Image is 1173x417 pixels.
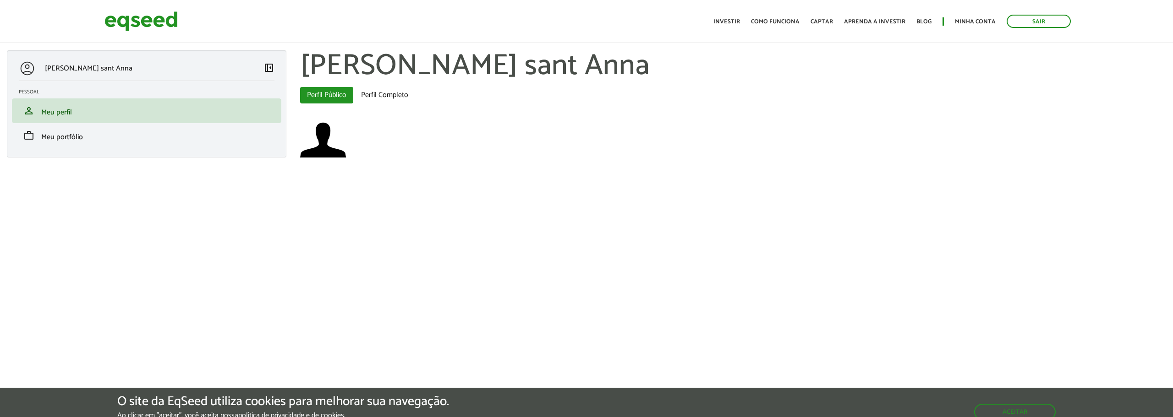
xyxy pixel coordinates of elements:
a: Perfil Completo [354,87,415,103]
a: personMeu perfil [19,105,274,116]
span: Meu perfil [41,106,72,119]
a: Investir [713,19,740,25]
li: Meu portfólio [12,123,281,148]
h5: O site da EqSeed utiliza cookies para melhorar sua navegação. [117,395,449,409]
span: Meu portfólio [41,131,83,143]
span: person [23,105,34,116]
span: work [23,130,34,141]
a: Captar [811,19,833,25]
a: Blog [916,19,932,25]
p: [PERSON_NAME] sant Anna [45,64,132,73]
h1: [PERSON_NAME] sant Anna [300,50,1166,82]
a: Colapsar menu [263,62,274,75]
a: Aprenda a investir [844,19,905,25]
h2: Pessoal [19,89,281,95]
li: Meu perfil [12,98,281,123]
a: Sair [1007,15,1071,28]
a: Ver perfil do usuário. [300,117,346,163]
a: Minha conta [955,19,996,25]
a: Perfil Público [300,87,353,103]
img: EqSeed [104,9,178,33]
a: Como funciona [751,19,800,25]
a: workMeu portfólio [19,130,274,141]
span: left_panel_close [263,62,274,73]
img: Foto de Leonardo de Queiroz sant Anna [300,117,346,163]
